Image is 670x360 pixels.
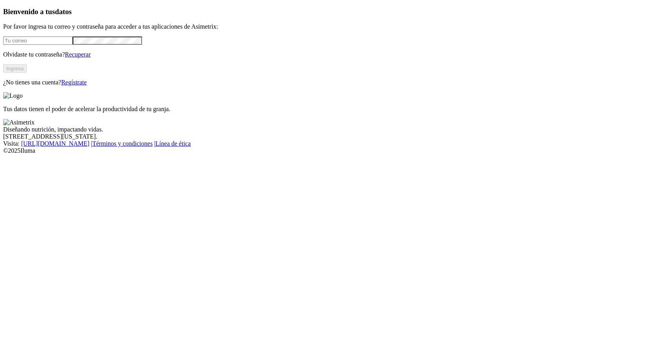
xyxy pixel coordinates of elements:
div: [STREET_ADDRESS][US_STATE]. [3,133,667,140]
p: Olvidaste tu contraseña? [3,51,667,58]
div: Diseñando nutrición, impactando vidas. [3,126,667,133]
p: Por favor ingresa tu correo y contraseña para acceder a tus aplicaciones de Asimetrix: [3,23,667,30]
img: Asimetrix [3,119,35,126]
a: [URL][DOMAIN_NAME] [21,140,89,147]
button: Ingresa [3,64,27,73]
span: datos [55,7,72,16]
h3: Bienvenido a tus [3,7,667,16]
a: Regístrate [61,79,87,86]
p: Tus datos tienen el poder de acelerar la productividad de tu granja. [3,106,667,113]
a: Términos y condiciones [92,140,153,147]
input: Tu correo [3,37,73,45]
div: Visita : | | [3,140,667,147]
img: Logo [3,92,23,99]
div: © 2025 Iluma [3,147,667,154]
a: Recuperar [65,51,91,58]
a: Línea de ética [155,140,191,147]
p: ¿No tienes una cuenta? [3,79,667,86]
